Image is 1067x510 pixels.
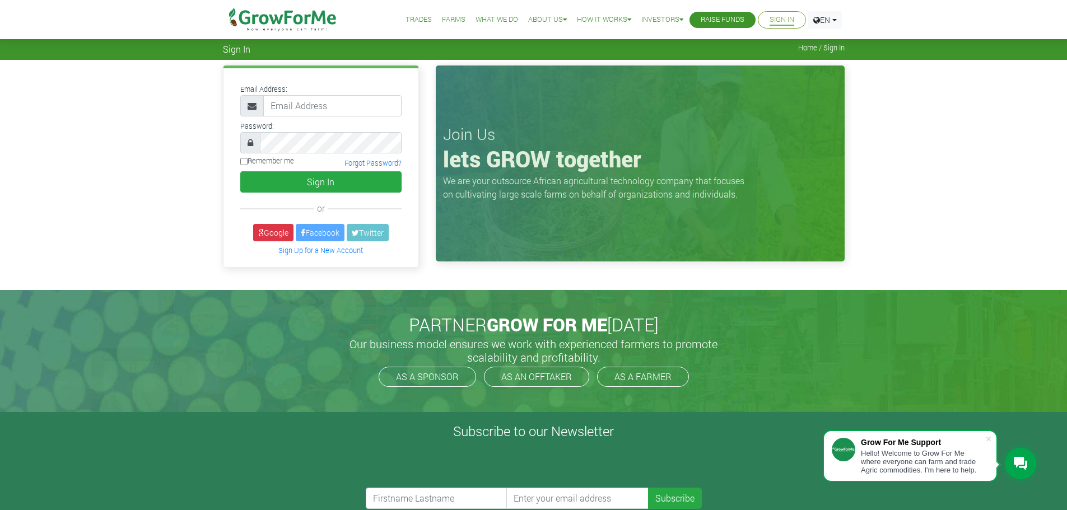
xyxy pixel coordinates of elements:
[476,14,518,26] a: What We Do
[253,224,293,241] a: Google
[227,314,840,335] h2: PARTNER [DATE]
[528,14,567,26] a: About Us
[366,488,508,509] input: Firstname Lastname
[443,174,751,201] p: We are your outsource African agricultural technology company that focuses on cultivating large s...
[240,158,248,165] input: Remember me
[240,202,402,215] div: or
[506,488,649,509] input: Enter your email address
[597,367,689,387] a: AS A FARMER
[770,14,794,26] a: Sign In
[808,11,842,29] a: EN
[223,44,250,54] span: Sign In
[701,14,744,26] a: Raise Funds
[366,444,536,488] iframe: reCAPTCHA
[443,125,837,144] h3: Join Us
[648,488,702,509] button: Subscribe
[240,156,294,166] label: Remember me
[798,44,845,52] span: Home / Sign In
[344,158,402,167] a: Forgot Password?
[861,438,985,447] div: Grow For Me Support
[278,246,363,255] a: Sign Up for a New Account
[263,95,402,116] input: Email Address
[379,367,476,387] a: AS A SPONSOR
[443,146,837,172] h1: lets GROW together
[577,14,631,26] a: How it Works
[240,121,274,132] label: Password:
[861,449,985,474] div: Hello! Welcome to Grow For Me where everyone can farm and trade Agric commodities. I'm here to help.
[406,14,432,26] a: Trades
[487,312,607,336] span: GROW FOR ME
[240,171,402,193] button: Sign In
[14,423,1053,439] h4: Subscribe to our Newsletter
[484,367,589,387] a: AS AN OFFTAKER
[442,14,465,26] a: Farms
[338,337,730,364] h5: Our business model ensures we work with experienced farmers to promote scalability and profitabil...
[240,84,287,95] label: Email Address:
[641,14,683,26] a: Investors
